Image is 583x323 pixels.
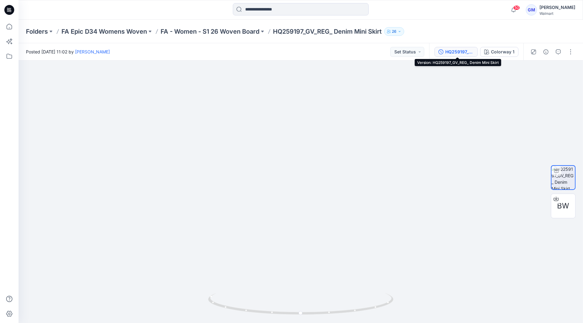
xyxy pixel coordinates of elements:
p: HQ259197_GV_REG_ Denim Mini Skirt [273,27,382,36]
p: 26 [392,28,396,35]
div: HQ259197_GV_REG_ Denim Mini Skirt [445,48,474,55]
div: [PERSON_NAME] [539,4,575,11]
span: Posted [DATE] 11:02 by [26,48,110,55]
div: Colorway 1 [491,48,514,55]
span: BW [557,200,569,212]
button: Details [541,47,551,57]
button: 26 [384,27,404,36]
a: FA Epic D34 Womens Woven [61,27,147,36]
div: GM [526,4,537,15]
div: Walmart [539,11,575,16]
button: Colorway 1 [480,47,518,57]
a: Folders [26,27,48,36]
button: HQ259197_GV_REG_ Denim Mini Skirt [434,47,478,57]
img: HQ259197_GV_REG_ Denim Mini Skirt [552,166,575,189]
span: 50 [513,5,520,10]
a: FA - Women - S1 26 Woven Board [161,27,259,36]
a: [PERSON_NAME] [75,49,110,54]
